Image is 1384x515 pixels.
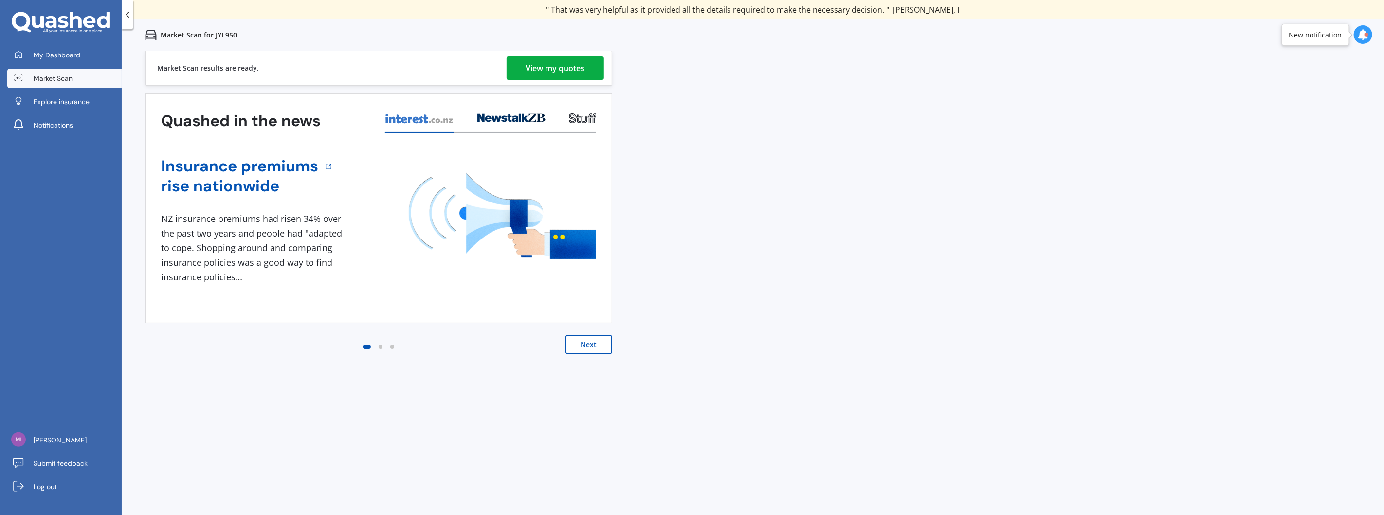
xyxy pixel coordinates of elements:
[565,335,612,354] button: Next
[161,156,318,176] a: Insurance premiums
[7,45,122,65] a: My Dashboard
[507,56,604,80] a: View my quotes
[34,74,73,83] span: Market Scan
[34,435,87,445] span: [PERSON_NAME]
[7,69,122,88] a: Market Scan
[34,120,73,130] span: Notifications
[161,176,318,196] a: rise nationwide
[34,482,57,492] span: Log out
[161,212,346,284] div: NZ insurance premiums had risen 34% over the past two years and people had "adapted to cope. Shop...
[34,459,88,468] span: Submit feedback
[7,115,122,135] a: Notifications
[161,111,321,131] h3: Quashed in the news
[161,30,237,40] p: Market Scan for JYL950
[526,56,585,80] div: View my quotes
[1289,30,1342,40] div: New notification
[7,454,122,473] a: Submit feedback
[34,50,80,60] span: My Dashboard
[7,477,122,497] a: Log out
[11,432,26,447] img: 88b8bdb9f26cc7387ebaff9d4fae26f6
[157,51,259,85] div: Market Scan results are ready.
[7,430,122,450] a: [PERSON_NAME]
[34,97,90,107] span: Explore insurance
[7,92,122,111] a: Explore insurance
[409,173,596,259] img: media image
[145,29,157,41] img: car.f15378c7a67c060ca3f3.svg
